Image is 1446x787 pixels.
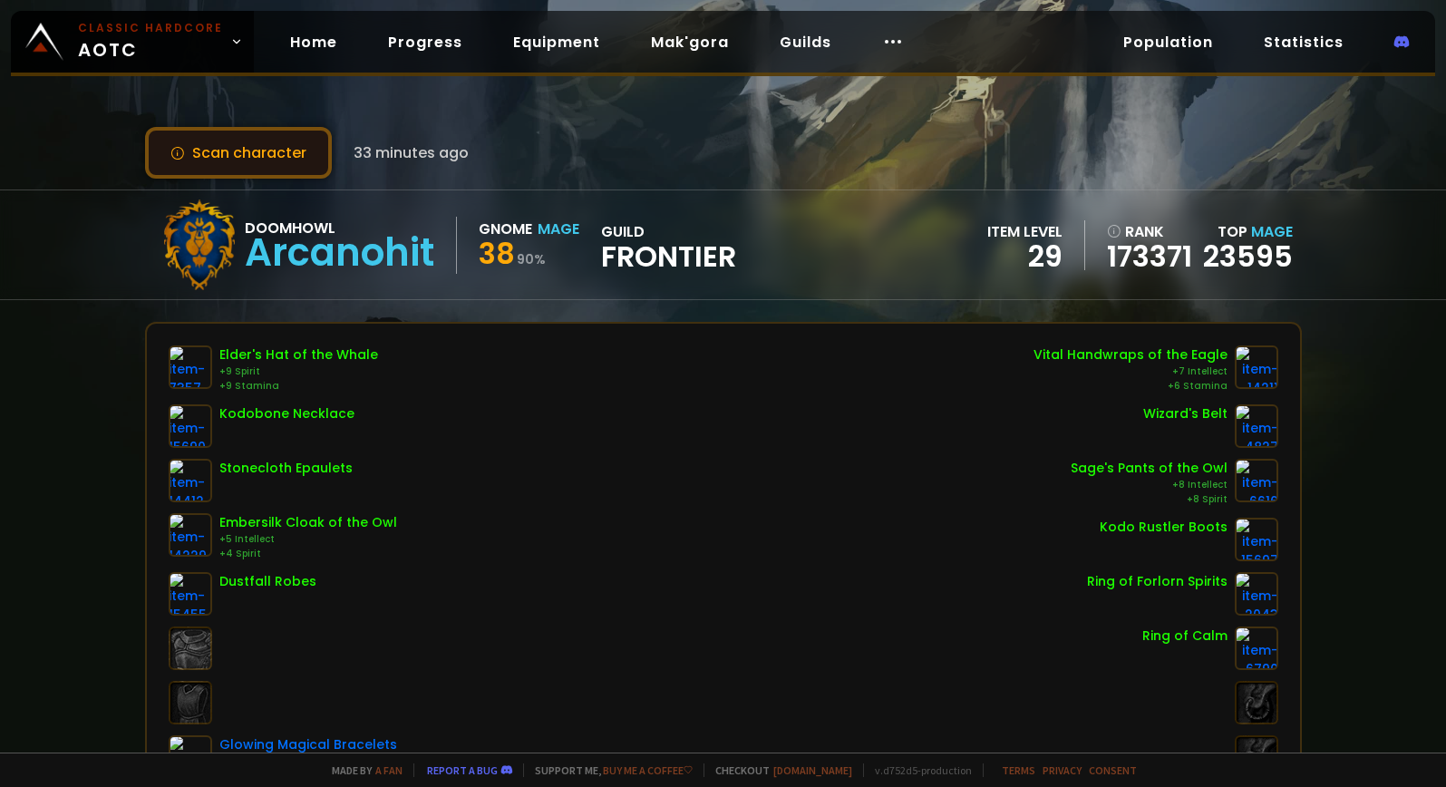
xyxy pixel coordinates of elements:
div: Vital Handwraps of the Eagle [1034,345,1228,364]
div: guild [601,220,736,270]
small: Classic Hardcore [78,20,223,36]
div: Mage [538,218,579,240]
img: item-14412 [169,459,212,502]
span: Support me, [523,763,693,777]
a: Equipment [499,24,615,61]
a: 23595 [1203,236,1293,277]
div: +4 Spirit [219,547,397,561]
div: Sage's Pants of the Owl [1071,459,1228,478]
span: 38 [479,233,515,274]
a: 173371 [1107,243,1192,270]
a: Home [276,24,352,61]
a: Terms [1002,763,1035,777]
div: 29 [987,243,1063,270]
a: Population [1109,24,1228,61]
img: item-14229 [169,513,212,557]
div: +9 Spirit [219,364,378,379]
div: +8 Spirit [1071,492,1228,507]
div: Gnome [479,218,532,240]
span: AOTC [78,20,223,63]
div: +8 Intellect [1071,478,1228,492]
div: rank [1107,220,1192,243]
img: item-15455 [169,572,212,616]
img: item-7357 [169,345,212,389]
div: Embersilk Cloak of the Owl [219,513,397,532]
img: item-15697 [1235,518,1278,561]
span: Made by [321,763,403,777]
img: item-2043 [1235,572,1278,616]
div: Wizard's Belt [1143,404,1228,423]
div: Stonecloth Epaulets [219,459,353,478]
div: Ring of Calm [1142,627,1228,646]
small: 90 % [517,250,546,268]
div: Dustfall Robes [219,572,316,591]
a: Report a bug [427,763,498,777]
button: Scan character [145,127,332,179]
a: Statistics [1249,24,1358,61]
div: +5 Intellect [219,532,397,547]
div: +7 Intellect [1034,364,1228,379]
a: Classic HardcoreAOTC [11,11,254,73]
img: item-15690 [169,404,212,448]
div: Arcanohit [245,239,434,267]
a: Privacy [1043,763,1082,777]
span: v. d752d5 - production [863,763,972,777]
div: Ring of Forlorn Spirits [1087,572,1228,591]
div: Elder's Hat of the Whale [219,345,378,364]
span: 33 minutes ago [354,141,469,164]
div: Glowing Magical Bracelets [219,735,397,754]
span: Mage [1251,221,1293,242]
a: Consent [1089,763,1137,777]
a: Mak'gora [636,24,743,61]
a: Guilds [765,24,846,61]
span: Checkout [704,763,852,777]
div: +6 Stamina [1034,379,1228,393]
div: Kodo Rustler Boots [1100,518,1228,537]
div: Top [1203,220,1293,243]
img: item-6616 [1235,459,1278,502]
div: item level [987,220,1063,243]
div: +9 Stamina [219,379,378,393]
img: item-4827 [1235,404,1278,448]
a: [DOMAIN_NAME] [773,763,852,777]
span: Frontier [601,243,736,270]
div: Kodobone Necklace [219,404,354,423]
img: item-6790 [1235,627,1278,670]
img: item-14211 [1235,345,1278,389]
div: Doomhowl [245,217,434,239]
a: Progress [374,24,477,61]
a: Buy me a coffee [603,763,693,777]
a: a fan [375,763,403,777]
